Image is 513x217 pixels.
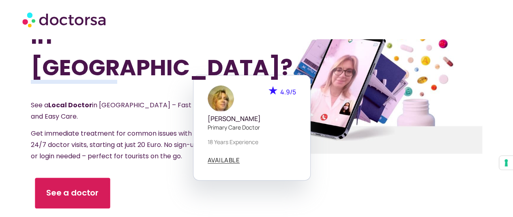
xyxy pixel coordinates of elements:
[31,129,198,161] span: Get immediate treatment for common issues with 24/7 doctor visits, starting at just 20 Euro. No s...
[280,87,296,96] span: 4.9/5
[46,187,99,199] span: See a doctor
[208,115,296,123] h5: [PERSON_NAME]
[31,100,191,121] span: See a in [GEOGRAPHIC_DATA] – Fast and Easy Care.
[208,157,240,164] a: AVAILABLE
[208,138,296,146] p: 18 years experience
[499,156,513,170] button: Your consent preferences for tracking technologies
[208,123,296,132] p: Primary care doctor
[48,100,92,110] strong: Local Doctor
[208,157,240,163] span: AVAILABLE
[35,178,110,208] a: See a doctor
